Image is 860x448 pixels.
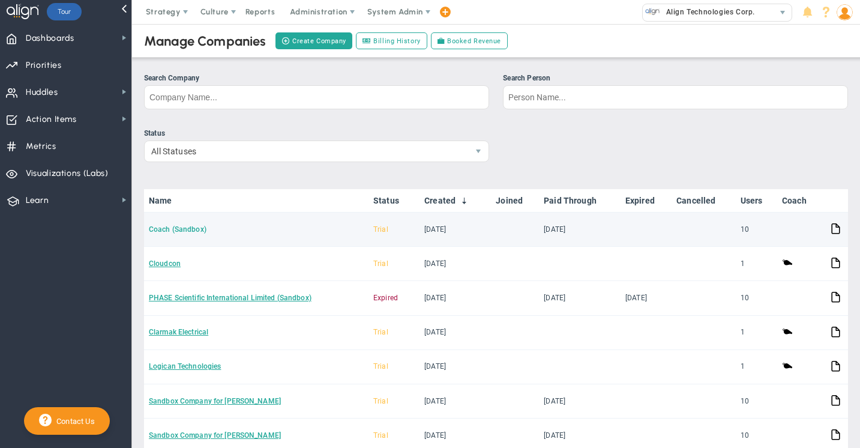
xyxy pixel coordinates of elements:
[26,107,77,132] span: Action Items
[424,196,486,205] a: Created
[419,316,491,350] td: [DATE]
[544,196,615,205] a: Paid Through
[431,32,508,49] a: Booked Revenue
[26,53,62,78] span: Priorities
[503,85,848,109] input: Search Person
[736,247,777,281] td: 1
[144,85,489,109] input: Search Company
[149,431,281,440] a: Sandbox Company for [PERSON_NAME]
[419,213,491,247] td: [DATE]
[373,362,388,371] span: Trial
[373,225,388,234] span: Trial
[373,259,388,268] span: Trial
[26,188,49,213] span: Learn
[26,134,56,159] span: Metrics
[676,196,730,205] a: Cancelled
[149,294,311,302] a: PHASE Scientific International Limited (Sandbox)
[741,196,772,205] a: Users
[736,384,777,419] td: 10
[373,431,388,440] span: Trial
[146,7,181,16] span: Strategy
[539,281,621,315] td: [DATE]
[621,281,672,315] td: [DATE]
[736,316,777,350] td: 1
[837,4,853,20] img: 50249.Person.photo
[496,196,534,205] a: Joined
[356,32,427,49] a: Billing History
[736,213,777,247] td: 10
[149,225,206,234] a: Coach (Sandbox)
[26,26,74,51] span: Dashboards
[145,141,468,162] span: All Statuses
[367,7,423,16] span: System Admin
[200,7,229,16] span: Culture
[149,196,364,205] a: Name
[144,33,266,49] div: Manage Companies
[539,213,621,247] td: [DATE]
[144,128,489,139] div: Status
[468,141,489,162] span: select
[419,281,491,315] td: [DATE]
[774,4,792,21] span: select
[149,362,221,371] a: Logican Technologies
[539,384,621,419] td: [DATE]
[373,196,415,205] a: Status
[149,328,208,336] a: Clarmak Electrical
[736,350,777,384] td: 1
[373,294,398,302] span: Expired
[419,247,491,281] td: [DATE]
[503,73,848,84] div: Search Person
[149,397,281,405] a: Sandbox Company for [PERSON_NAME]
[782,196,820,205] a: Coach
[419,384,491,419] td: [DATE]
[149,259,181,268] a: Cloudcon
[373,328,388,336] span: Trial
[290,7,347,16] span: Administration
[373,397,388,405] span: Trial
[625,196,667,205] a: Expired
[26,80,58,105] span: Huddles
[736,281,777,315] td: 10
[645,4,660,19] img: 10991.Company.photo
[144,73,489,84] div: Search Company
[419,350,491,384] td: [DATE]
[26,161,109,186] span: Visualizations (Labs)
[52,417,95,426] span: Contact Us
[275,32,352,49] button: Create Company
[660,4,755,20] span: Align Technologies Corp.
